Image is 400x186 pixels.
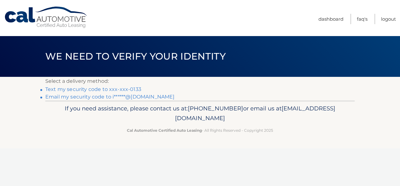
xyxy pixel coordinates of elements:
[45,94,175,100] a: Email my security code to i******@[DOMAIN_NAME]
[49,104,351,124] p: If you need assistance, please contact us at: or email us at
[357,14,367,24] a: FAQ's
[45,77,355,86] p: Select a delivery method:
[4,6,88,29] a: Cal Automotive
[49,127,351,134] p: - All Rights Reserved - Copyright 2025
[381,14,396,24] a: Logout
[45,50,226,62] span: We need to verify your identity
[188,105,243,112] span: [PHONE_NUMBER]
[318,14,343,24] a: Dashboard
[127,128,202,133] strong: Cal Automotive Certified Auto Leasing
[45,86,141,92] a: Text my security code to xxx-xxx-0133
